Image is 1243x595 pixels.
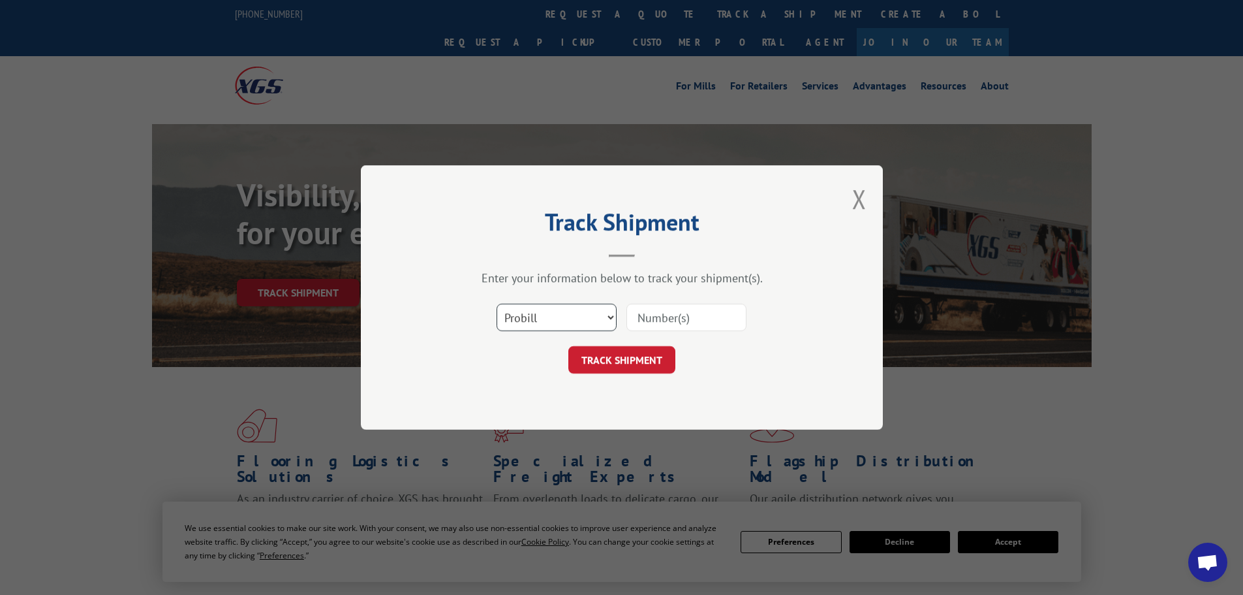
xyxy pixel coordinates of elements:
[568,346,675,374] button: TRACK SHIPMENT
[426,213,818,238] h2: Track Shipment
[426,270,818,285] div: Enter your information below to track your shipment(s).
[626,304,746,331] input: Number(s)
[1188,543,1227,582] div: Open chat
[852,182,867,216] button: Close modal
